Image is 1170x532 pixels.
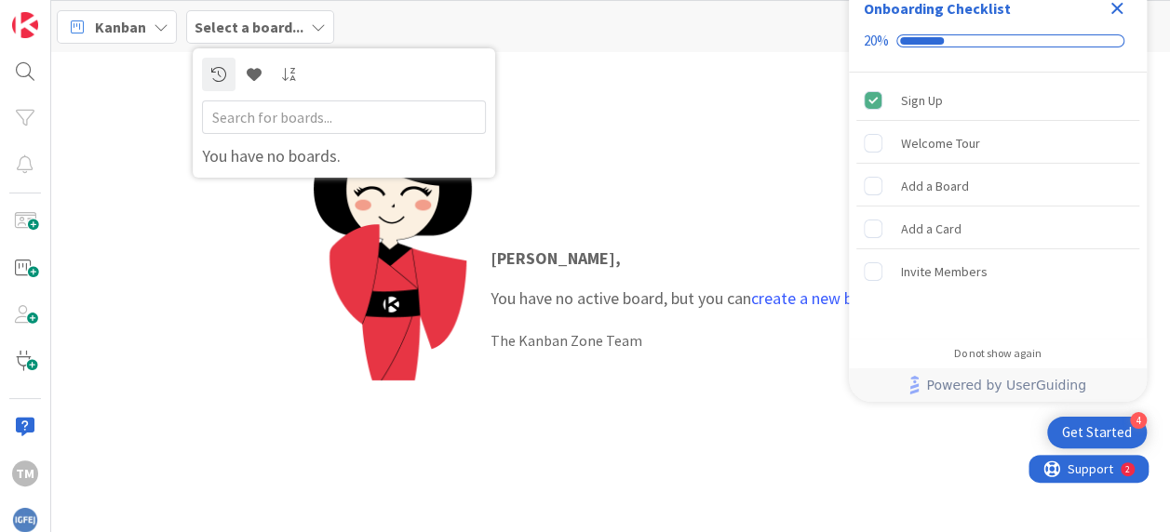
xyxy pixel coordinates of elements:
[1047,417,1147,448] div: Open Get Started checklist, remaining modules: 4
[849,368,1147,402] div: Footer
[856,123,1139,164] div: Welcome Tour is incomplete.
[954,346,1042,361] div: Do not show again
[95,16,146,38] span: Kanban
[849,73,1147,334] div: Checklist items
[202,100,486,134] input: Search for boards...
[901,175,969,197] div: Add a Board
[751,287,885,309] a: create a new board
[12,12,38,38] img: Visit kanbanzone.com
[864,33,1132,49] div: Checklist progress: 20%
[491,329,889,352] div: The Kanban Zone Team
[864,33,889,49] div: 20%
[926,374,1086,396] span: Powered by UserGuiding
[856,208,1139,249] div: Add a Card is incomplete.
[202,143,486,168] div: You have no boards.
[901,218,962,240] div: Add a Card
[12,460,38,486] div: Tm
[1130,412,1147,429] div: 4
[901,260,988,283] div: Invite Members
[39,3,85,25] span: Support
[856,251,1139,292] div: Invite Members is incomplete.
[858,368,1137,402] a: Powered by UserGuiding
[901,132,980,154] div: Welcome Tour
[856,166,1139,206] div: Add a Board is incomplete.
[1062,423,1132,442] div: Get Started
[491,286,889,311] div: You have no active board, but you can .
[491,247,621,269] strong: [PERSON_NAME] ,
[97,7,101,22] div: 2
[901,89,943,112] div: Sign Up
[856,80,1139,121] div: Sign Up is complete.
[195,18,303,36] b: Select a board...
